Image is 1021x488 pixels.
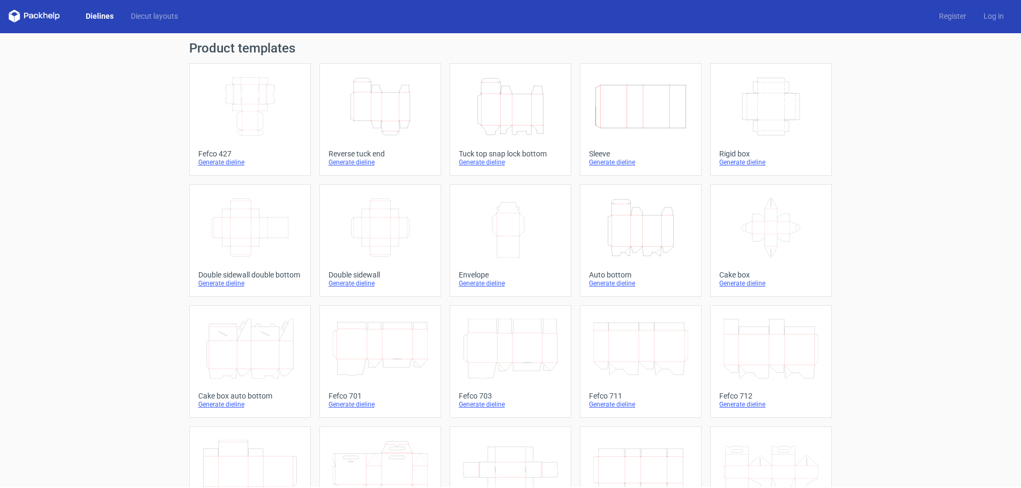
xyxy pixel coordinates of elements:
a: Diecut layouts [122,11,187,21]
div: Generate dieline [329,279,432,288]
div: Fefco 703 [459,392,562,400]
a: Fefco 712Generate dieline [710,305,832,418]
a: Dielines [77,11,122,21]
a: EnvelopeGenerate dieline [450,184,571,297]
div: Tuck top snap lock bottom [459,149,562,158]
div: Sleeve [589,149,692,158]
div: Double sidewall [329,271,432,279]
div: Double sidewall double bottom [198,271,302,279]
div: Fefco 701 [329,392,432,400]
a: Log in [975,11,1012,21]
a: Cake boxGenerate dieline [710,184,832,297]
div: Generate dieline [589,400,692,409]
a: Double sidewall double bottomGenerate dieline [189,184,311,297]
a: Auto bottomGenerate dieline [580,184,702,297]
div: Fefco 427 [198,149,302,158]
div: Generate dieline [198,158,302,167]
div: Generate dieline [329,400,432,409]
a: SleeveGenerate dieline [580,63,702,176]
div: Generate dieline [459,400,562,409]
div: Generate dieline [198,400,302,409]
div: Generate dieline [329,158,432,167]
a: Rigid boxGenerate dieline [710,63,832,176]
div: Generate dieline [719,400,823,409]
div: Generate dieline [459,158,562,167]
a: Fefco 711Generate dieline [580,305,702,418]
div: Reverse tuck end [329,149,432,158]
a: Fefco 703Generate dieline [450,305,571,418]
div: Rigid box [719,149,823,158]
div: Generate dieline [719,279,823,288]
div: Fefco 711 [589,392,692,400]
div: Fefco 712 [719,392,823,400]
a: Double sidewallGenerate dieline [319,184,441,297]
div: Generate dieline [589,158,692,167]
div: Auto bottom [589,271,692,279]
div: Generate dieline [719,158,823,167]
a: Tuck top snap lock bottomGenerate dieline [450,63,571,176]
a: Reverse tuck endGenerate dieline [319,63,441,176]
h1: Product templates [189,42,832,55]
div: Cake box [719,271,823,279]
div: Generate dieline [589,279,692,288]
a: Cake box auto bottomGenerate dieline [189,305,311,418]
div: Cake box auto bottom [198,392,302,400]
div: Envelope [459,271,562,279]
a: Fefco 427Generate dieline [189,63,311,176]
div: Generate dieline [198,279,302,288]
a: Register [930,11,975,21]
a: Fefco 701Generate dieline [319,305,441,418]
div: Generate dieline [459,279,562,288]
